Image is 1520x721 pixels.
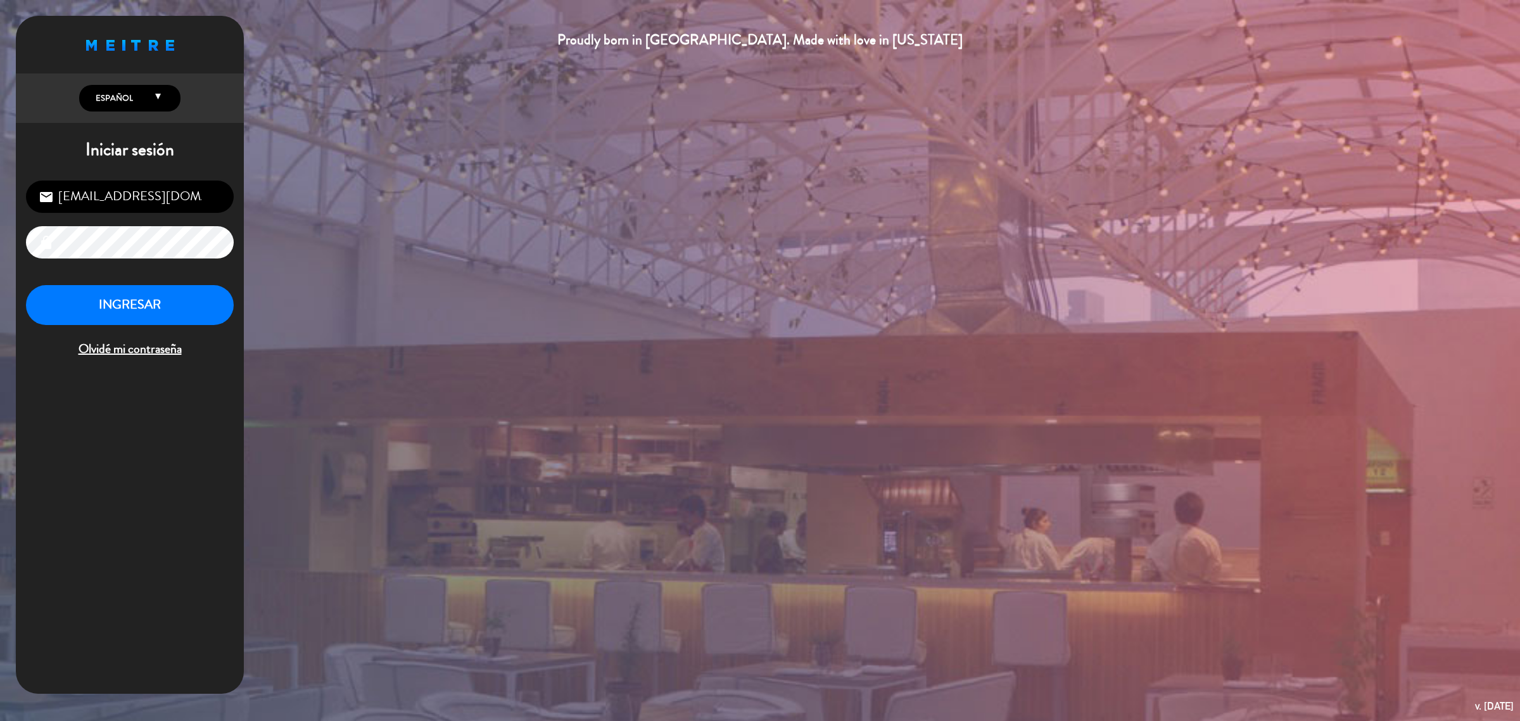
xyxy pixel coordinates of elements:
button: INGRESAR [26,285,234,325]
h1: Iniciar sesión [16,139,244,161]
div: v. [DATE] [1475,698,1514,715]
i: lock [39,235,54,250]
input: Correo Electrónico [26,181,234,213]
span: Español [92,92,133,105]
i: email [39,189,54,205]
span: Olvidé mi contraseña [26,339,234,360]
